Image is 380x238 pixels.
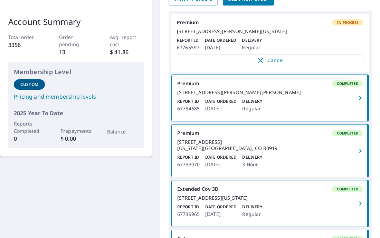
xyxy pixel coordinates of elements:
span: Completed [333,131,362,136]
button: Cancel [177,54,363,66]
p: Balance [107,128,138,135]
a: Extended Cov 3DCompleted[STREET_ADDRESS][US_STATE]Report ID67739965Date Ordered[DATE]DeliveryRegular [172,180,369,227]
div: [STREET_ADDRESS][PERSON_NAME][PERSON_NAME] [177,89,363,96]
div: Premium [177,130,363,136]
p: [DATE] [205,210,237,218]
p: 67765597 [177,43,199,52]
p: Custom [20,81,38,88]
div: Extended Cov 3D [177,186,363,192]
p: Account Summary [8,16,144,28]
p: [DATE] [205,160,237,169]
p: Report ID [177,204,200,210]
p: Order pending [59,33,93,48]
p: 67753070 [177,160,200,169]
span: Completed [333,187,362,191]
p: Regular [242,43,262,52]
p: 67754685 [177,105,200,113]
div: [STREET_ADDRESS][PERSON_NAME][US_STATE] [177,28,363,34]
p: Delivery [242,98,262,105]
p: Total order [8,33,42,41]
div: [STREET_ADDRESS] [US_STATE][GEOGRAPHIC_DATA], CO 80919 [177,139,363,151]
a: PremiumCompleted[STREET_ADDRESS][PERSON_NAME][PERSON_NAME]Report ID67754685Date Ordered[DATE]Deli... [172,75,369,121]
p: 13 [59,48,93,56]
a: PremiumCompleted[STREET_ADDRESS] [US_STATE][GEOGRAPHIC_DATA], CO 80919Report ID67753070Date Order... [172,125,369,177]
div: Premium [177,80,363,87]
div: [STREET_ADDRESS][US_STATE] [177,195,363,201]
p: Regular [242,105,262,113]
p: [DATE] [205,43,236,52]
p: Report ID [177,37,199,43]
p: [DATE] [205,105,237,113]
p: 67739965 [177,210,200,218]
p: 0 [14,135,45,143]
p: Date Ordered [205,37,236,43]
p: Report ID [177,98,200,105]
p: Date Ordered [205,204,237,210]
p: Report ID [177,154,200,160]
p: $ 41.86 [110,48,144,56]
a: Pricing and membership levels [14,92,138,101]
p: Delivery [242,37,262,43]
p: 2025 Year To Date [14,109,138,117]
span: In Process [333,20,363,25]
p: Delivery [242,154,262,160]
p: $ 0.00 [60,135,92,143]
p: 3 Hour [242,160,262,169]
p: Reports Completed [14,120,45,135]
p: Regular [242,210,262,218]
p: Delivery [242,204,262,210]
p: Date Ordered [205,98,237,105]
span: Cancel [184,56,356,65]
div: Premium [177,19,363,26]
p: Avg. report cost [110,33,144,48]
p: 3356 [8,41,42,49]
p: Membership Level [14,67,138,77]
p: Prepayments [60,127,92,135]
a: PremiumIn Process[STREET_ADDRESS][PERSON_NAME][US_STATE]Report ID67765597Date Ordered[DATE]Delive... [171,14,369,72]
span: Completed [333,81,362,86]
p: Date Ordered [205,154,237,160]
